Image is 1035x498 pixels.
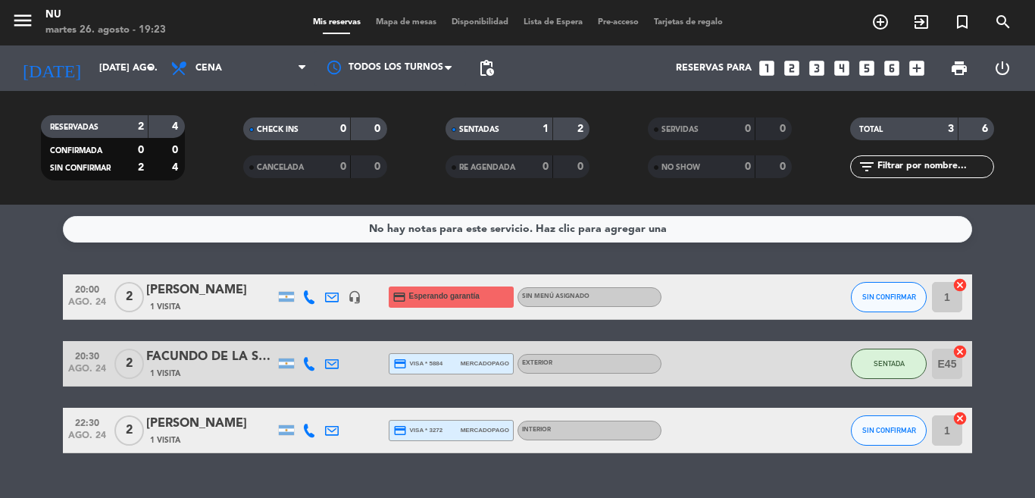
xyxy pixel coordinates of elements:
[374,124,383,134] strong: 0
[138,162,144,173] strong: 2
[409,290,480,302] span: Esperando garantía
[590,18,646,27] span: Pre-acceso
[146,347,275,367] div: FACUNDO DE LA SOTA
[948,124,954,134] strong: 3
[907,58,927,78] i: add_box
[807,58,827,78] i: looks_3
[459,126,499,133] span: SENTADAS
[994,13,1012,31] i: search
[780,161,789,172] strong: 0
[782,58,802,78] i: looks_two
[952,344,968,359] i: cancel
[146,280,275,300] div: [PERSON_NAME]
[851,415,927,446] button: SIN CONFIRMAR
[953,13,971,31] i: turned_in_not
[11,9,34,37] button: menu
[543,124,549,134] strong: 1
[851,282,927,312] button: SIN CONFIRMAR
[172,121,181,132] strong: 4
[459,164,515,171] span: RE AGENDADA
[50,124,98,131] span: RESERVADAS
[257,164,304,171] span: CANCELADA
[577,161,586,172] strong: 0
[172,145,181,155] strong: 0
[195,63,222,74] span: Cena
[68,280,106,297] span: 20:00
[912,13,930,31] i: exit_to_app
[980,45,1024,91] div: LOG OUT
[444,18,516,27] span: Disponibilidad
[516,18,590,27] span: Lista de Espera
[871,13,890,31] i: add_circle_outline
[340,161,346,172] strong: 0
[138,121,144,132] strong: 2
[68,297,106,315] span: ago. 24
[392,290,406,304] i: credit_card
[477,59,496,77] span: pending_actions
[745,124,751,134] strong: 0
[661,126,699,133] span: SERVIDAS
[11,52,92,85] i: [DATE]
[150,301,180,313] span: 1 Visita
[676,63,752,74] span: Reservas para
[757,58,777,78] i: looks_one
[859,126,883,133] span: TOTAL
[661,164,700,171] span: NO SHOW
[368,18,444,27] span: Mapa de mesas
[950,59,968,77] span: print
[876,158,993,175] input: Filtrar por nombre...
[45,8,166,23] div: Nu
[461,359,509,368] span: mercadopago
[522,427,551,433] span: INTERIOR
[369,221,667,238] div: No hay notas para este servicio. Haz clic para agregar una
[114,282,144,312] span: 2
[832,58,852,78] i: looks_4
[374,161,383,172] strong: 0
[393,424,407,437] i: credit_card
[982,124,991,134] strong: 6
[68,364,106,381] span: ago. 24
[340,124,346,134] strong: 0
[461,425,509,435] span: mercadopago
[45,23,166,38] div: martes 26. agosto - 19:23
[393,424,442,437] span: visa * 3272
[150,434,180,446] span: 1 Visita
[874,359,905,368] span: SENTADA
[50,164,111,172] span: SIN CONFIRMAR
[952,277,968,293] i: cancel
[862,293,916,301] span: SIN CONFIRMAR
[138,145,144,155] strong: 0
[522,360,552,366] span: EXTERIOR
[146,414,275,434] div: [PERSON_NAME]
[150,368,180,380] span: 1 Visita
[68,431,106,448] span: ago. 24
[543,161,549,172] strong: 0
[393,357,407,371] i: credit_card
[11,9,34,32] i: menu
[348,290,361,304] i: headset_mic
[257,126,299,133] span: CHECK INS
[780,124,789,134] strong: 0
[141,59,159,77] i: arrow_drop_down
[305,18,368,27] span: Mis reservas
[857,58,877,78] i: looks_5
[851,349,927,379] button: SENTADA
[577,124,586,134] strong: 2
[393,357,442,371] span: visa * 5884
[952,411,968,426] i: cancel
[882,58,902,78] i: looks_6
[114,349,144,379] span: 2
[522,293,589,299] span: Sin menú asignado
[68,413,106,431] span: 22:30
[646,18,730,27] span: Tarjetas de regalo
[50,147,102,155] span: CONFIRMADA
[172,162,181,173] strong: 4
[68,346,106,364] span: 20:30
[993,59,1012,77] i: power_settings_new
[862,426,916,434] span: SIN CONFIRMAR
[858,158,876,176] i: filter_list
[114,415,144,446] span: 2
[745,161,751,172] strong: 0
